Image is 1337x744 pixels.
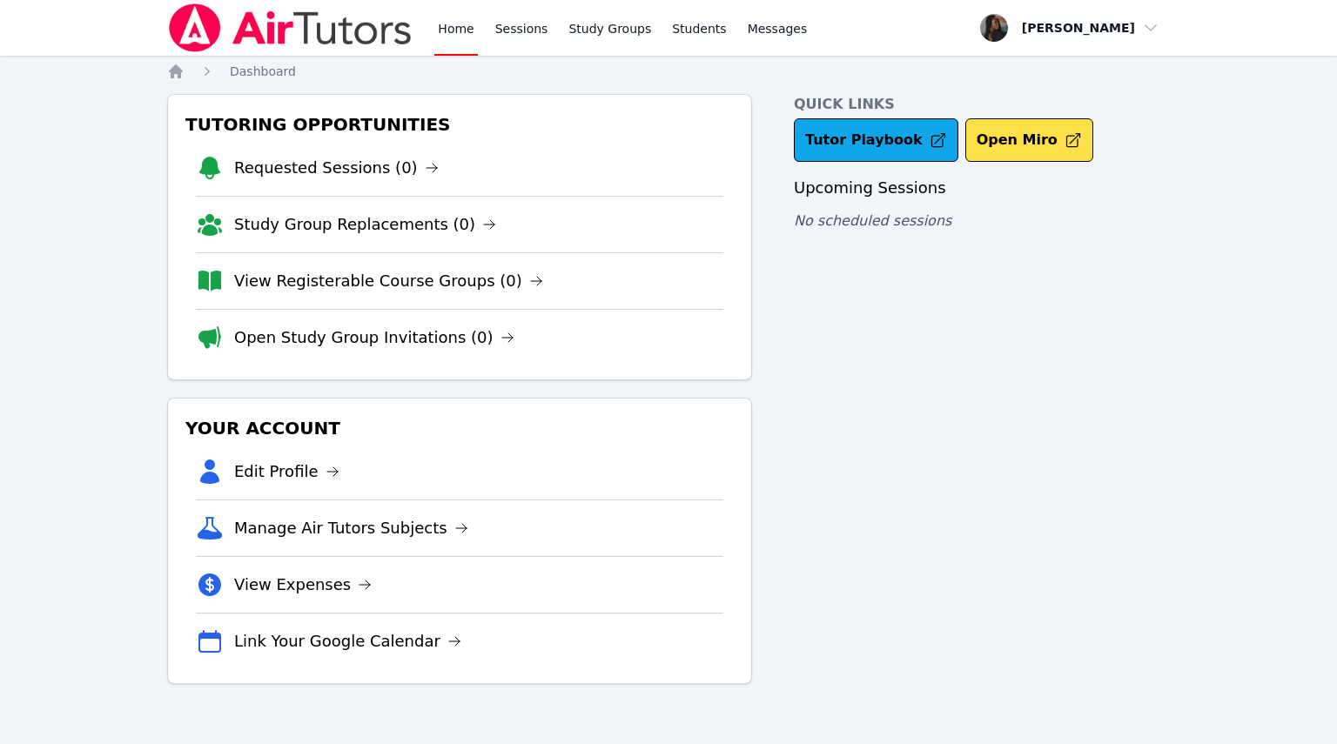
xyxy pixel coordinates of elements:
[230,64,296,78] span: Dashboard
[234,325,514,350] a: Open Study Group Invitations (0)
[234,156,439,180] a: Requested Sessions (0)
[234,269,543,293] a: View Registerable Course Groups (0)
[965,118,1093,162] button: Open Miro
[794,176,1170,200] h3: Upcoming Sessions
[234,212,496,237] a: Study Group Replacements (0)
[794,118,958,162] a: Tutor Playbook
[794,94,1170,115] h4: Quick Links
[167,63,1170,80] nav: Breadcrumb
[748,20,808,37] span: Messages
[234,573,372,597] a: View Expenses
[182,109,737,140] h3: Tutoring Opportunities
[167,3,413,52] img: Air Tutors
[234,459,339,484] a: Edit Profile
[230,63,296,80] a: Dashboard
[234,629,461,654] a: Link Your Google Calendar
[794,212,951,229] span: No scheduled sessions
[182,412,737,444] h3: Your Account
[234,516,468,540] a: Manage Air Tutors Subjects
